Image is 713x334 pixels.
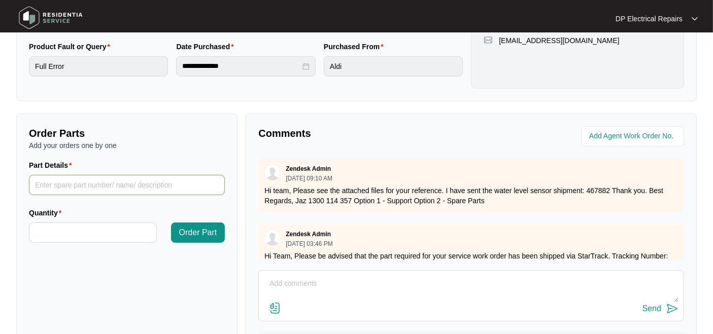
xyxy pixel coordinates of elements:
[484,35,493,45] img: map-pin
[666,303,678,315] img: send-icon.svg
[15,3,86,33] img: residentia service logo
[182,61,300,71] input: Date Purchased
[589,130,678,142] input: Add Agent Work Order No.
[29,126,225,140] p: Order Parts
[642,304,661,313] div: Send
[29,223,156,242] input: Quantity
[29,56,168,77] input: Product Fault or Query
[692,16,698,21] img: dropdown arrow
[286,165,331,173] p: Zendesk Admin
[642,302,678,316] button: Send
[324,56,463,77] input: Purchased From
[264,185,678,206] p: Hi team, Please see the attached files for your reference. I have sent the water level sensor shi...
[179,227,217,239] span: Order Part
[29,175,225,195] input: Part Details
[29,160,76,170] label: Part Details
[176,42,237,52] label: Date Purchased
[265,231,280,246] img: user.svg
[269,302,281,314] img: file-attachment-doc.svg
[286,241,332,247] p: [DATE] 03:46 PM
[29,208,65,218] label: Quantity
[29,42,114,52] label: Product Fault or Query
[265,165,280,180] img: user.svg
[258,126,464,140] p: Comments
[264,251,678,302] p: Hi Team, Please be advised that the part required for your service work order has been shipped vi...
[29,140,225,151] p: Add your orders one by one
[286,230,331,238] p: Zendesk Admin
[286,175,332,181] p: [DATE] 09:10 AM
[616,14,683,24] p: DP Electrical Repairs
[499,35,619,46] p: [EMAIL_ADDRESS][DOMAIN_NAME]
[324,42,388,52] label: Purchased From
[171,222,225,243] button: Order Part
